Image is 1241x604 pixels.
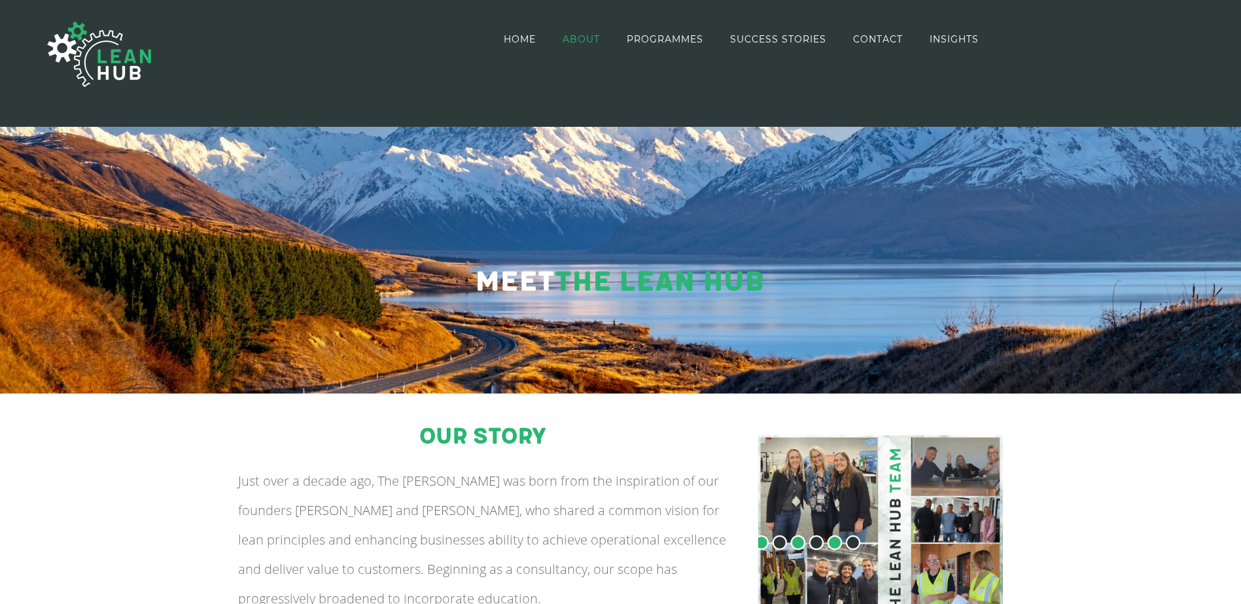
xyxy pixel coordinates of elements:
span: Meet [475,265,555,299]
a: PROGRAMMES [627,1,703,76]
a: SUCCESS STORIES [730,1,826,76]
span: our story [419,424,546,450]
span: PROGRAMMES [627,35,703,44]
a: HOME [504,1,536,76]
span: HOME [504,35,536,44]
a: ABOUT [563,1,600,76]
a: INSIGHTS [930,1,979,76]
img: The Lean Hub | Optimising productivity with Lean Logo [34,8,165,101]
nav: Main Menu [504,1,979,76]
span: INSIGHTS [930,35,979,44]
span: ABOUT [563,35,600,44]
span: SUCCESS STORIES [730,35,826,44]
span: CONTACT [853,35,903,44]
span: The Lean Hub [555,265,763,299]
a: CONTACT [853,1,903,76]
